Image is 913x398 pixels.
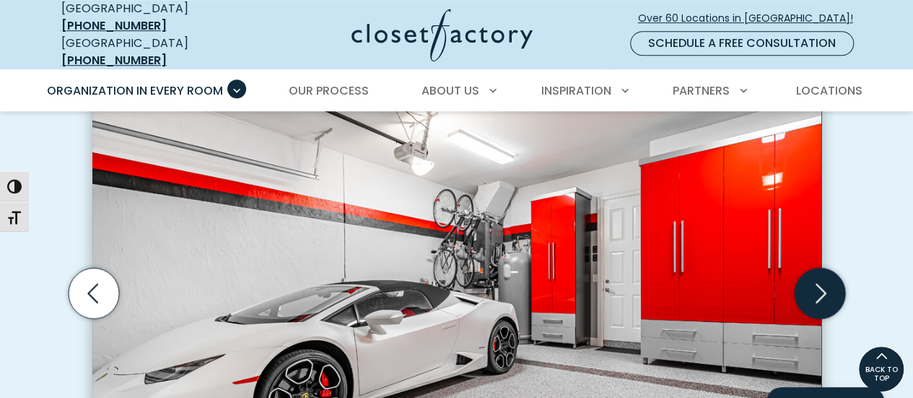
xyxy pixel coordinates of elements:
span: Over 60 Locations in [GEOGRAPHIC_DATA]! [638,11,865,26]
span: Organization in Every Room [47,82,223,99]
button: Next slide [789,262,851,324]
img: Closet Factory Logo [351,9,533,61]
a: [PHONE_NUMBER] [61,52,167,69]
button: Previous slide [63,262,125,324]
span: Inspiration [541,82,611,99]
a: Schedule a Free Consultation [630,31,854,56]
span: BACK TO TOP [859,365,904,383]
a: [PHONE_NUMBER] [61,17,167,34]
nav: Primary Menu [37,71,877,111]
a: Over 60 Locations in [GEOGRAPHIC_DATA]! [637,6,865,31]
div: [GEOGRAPHIC_DATA] [61,35,238,69]
span: Partners [673,82,730,99]
span: Locations [795,82,862,99]
a: BACK TO TOP [858,346,904,392]
span: About Us [421,82,479,99]
span: Our Process [289,82,369,99]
